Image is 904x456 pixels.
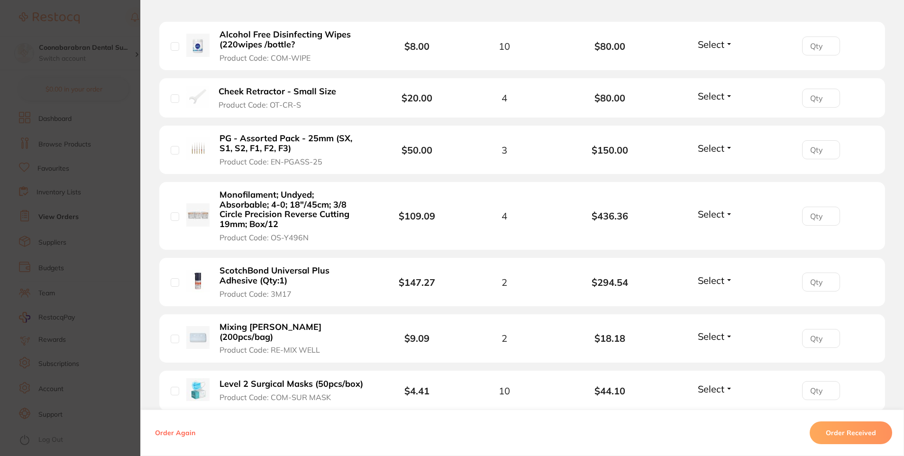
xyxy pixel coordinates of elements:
button: Select [695,38,736,50]
b: $20.00 [402,92,432,104]
span: Select [698,38,724,50]
button: Level 2 Surgical Masks (50pcs/box) Product Code: COM-SUR MASK [217,379,367,402]
b: $18.18 [557,333,663,344]
span: 2 [502,277,507,288]
span: Select [698,90,724,102]
button: Select [695,383,736,395]
b: Mixing [PERSON_NAME] (200pcs/bag) [219,322,365,342]
input: Qty [802,36,840,55]
button: Monofilament; Undyed; Absorbable; 4-0; 18″/45cm; 3/8 Circle Precision Reverse Cutting 19mm; Box/1... [217,190,367,242]
button: PG - Assorted Pack - 25mm (SX, S1, S2, F1, F2, F3) Product Code: EN-PGASS-25 [217,133,367,166]
button: ScotchBond Universal Plus Adhesive (Qty:1) Product Code: 3M17 [217,265,367,299]
input: Qty [802,329,840,348]
input: Qty [802,207,840,226]
b: Alcohol Free Disinfecting Wipes (220wipes /bottle? [219,30,365,49]
button: Order Again [152,429,198,437]
span: 3 [502,145,507,155]
img: Alcohol Free Disinfecting Wipes (220wipes /bottle? [186,34,210,57]
span: Select [698,330,724,342]
input: Qty [802,89,840,108]
span: 10 [499,41,510,52]
b: $4.41 [404,385,429,397]
img: ScotchBond Universal Plus Adhesive (Qty:1) [186,270,210,293]
b: $80.00 [557,92,663,103]
span: Select [698,383,724,395]
span: Product Code: RE-MIX WELL [219,346,320,354]
button: Select [695,274,736,286]
button: Select [695,208,736,220]
button: Cheek Retractor - Small Size Product Code: OT-CR-S [216,86,347,109]
button: Select [695,90,736,102]
img: PG - Assorted Pack - 25mm (SX, S1, S2, F1, F2, F3) [186,137,210,161]
b: Cheek Retractor - Small Size [219,87,336,97]
span: Product Code: 3M17 [219,290,292,298]
span: 4 [502,92,507,103]
input: Qty [802,140,840,159]
b: $147.27 [399,276,435,288]
b: $150.00 [557,145,663,155]
button: Order Received [810,421,892,444]
span: 2 [502,333,507,344]
span: Product Code: EN-PGASS-25 [219,157,322,166]
span: 10 [499,385,510,396]
span: Product Code: COM-WIPE [219,54,310,62]
button: Mixing [PERSON_NAME] (200pcs/bag) Product Code: RE-MIX WELL [217,322,367,355]
b: ScotchBond Universal Plus Adhesive (Qty:1) [219,266,365,285]
input: Qty [802,381,840,400]
b: Monofilament; Undyed; Absorbable; 4-0; 18″/45cm; 3/8 Circle Precision Reverse Cutting 19mm; Box/12 [219,190,365,229]
b: $8.00 [404,40,429,52]
input: Qty [802,273,840,292]
b: $436.36 [557,210,663,221]
span: 4 [502,210,507,221]
span: Select [698,274,724,286]
button: Alcohol Free Disinfecting Wipes (220wipes /bottle? Product Code: COM-WIPE [217,29,367,63]
b: Level 2 Surgical Masks (50pcs/box) [219,379,363,389]
img: Cheek Retractor - Small Size [186,86,209,108]
button: Select [695,142,736,154]
span: Select [698,142,724,154]
span: Product Code: OS-Y496N [219,233,309,242]
b: $9.09 [404,332,429,344]
b: PG - Assorted Pack - 25mm (SX, S1, S2, F1, F2, F3) [219,134,365,153]
b: $50.00 [402,144,432,156]
button: Select [695,330,736,342]
b: $294.54 [557,277,663,288]
img: Monofilament; Undyed; Absorbable; 4-0; 18″/45cm; 3/8 Circle Precision Reverse Cutting 19mm; Box/12 [186,203,210,227]
b: $44.10 [557,385,663,396]
span: Product Code: COM-SUR MASK [219,393,331,401]
span: Product Code: OT-CR-S [219,100,301,109]
b: $80.00 [557,41,663,52]
img: Mixing wells (200pcs/bag) [186,326,210,349]
span: Select [698,208,724,220]
b: $109.09 [399,210,435,222]
img: Level 2 Surgical Masks (50pcs/box) [186,378,210,401]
